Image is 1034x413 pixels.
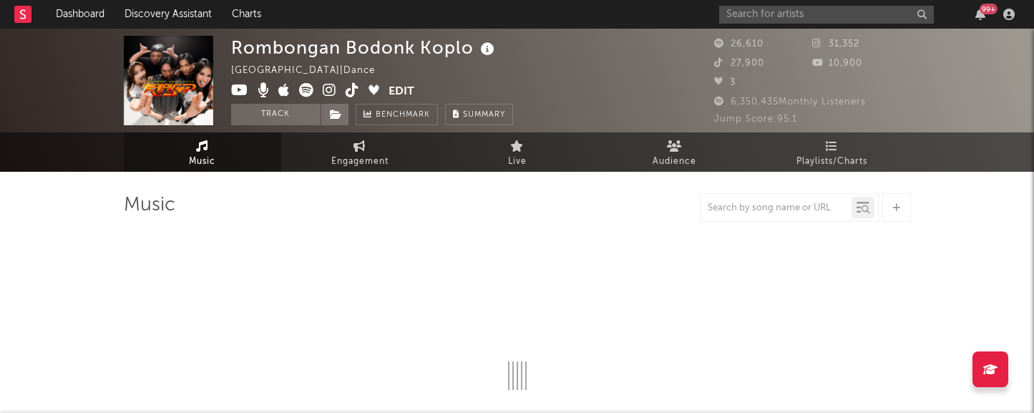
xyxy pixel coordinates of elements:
button: Track [231,104,321,125]
a: Live [439,132,596,172]
button: 99+ [975,9,985,20]
button: Edit [389,83,414,101]
span: 3 [714,78,736,87]
div: [GEOGRAPHIC_DATA] | Dance [231,62,391,79]
input: Search for artists [719,6,934,24]
a: Music [124,132,281,172]
span: 31,352 [812,39,859,49]
span: Jump Score: 95.1 [714,115,797,124]
span: 6,350,435 Monthly Listeners [714,97,866,107]
span: 10,900 [812,59,862,68]
a: Playlists/Charts [753,132,911,172]
span: Live [508,153,527,170]
a: Engagement [281,132,439,172]
span: Benchmark [376,107,430,124]
div: Rombongan Bodonk Koplo [231,36,498,59]
span: Playlists/Charts [796,153,867,170]
span: 26,610 [714,39,764,49]
span: Audience [653,153,696,170]
a: Benchmark [356,104,438,125]
a: Audience [596,132,753,172]
span: Summary [463,111,505,119]
span: 27,900 [714,59,764,68]
span: Engagement [331,153,389,170]
button: Summary [445,104,513,125]
span: Music [189,153,215,170]
div: 99 + [980,4,998,14]
input: Search by song name or URL [701,203,852,214]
